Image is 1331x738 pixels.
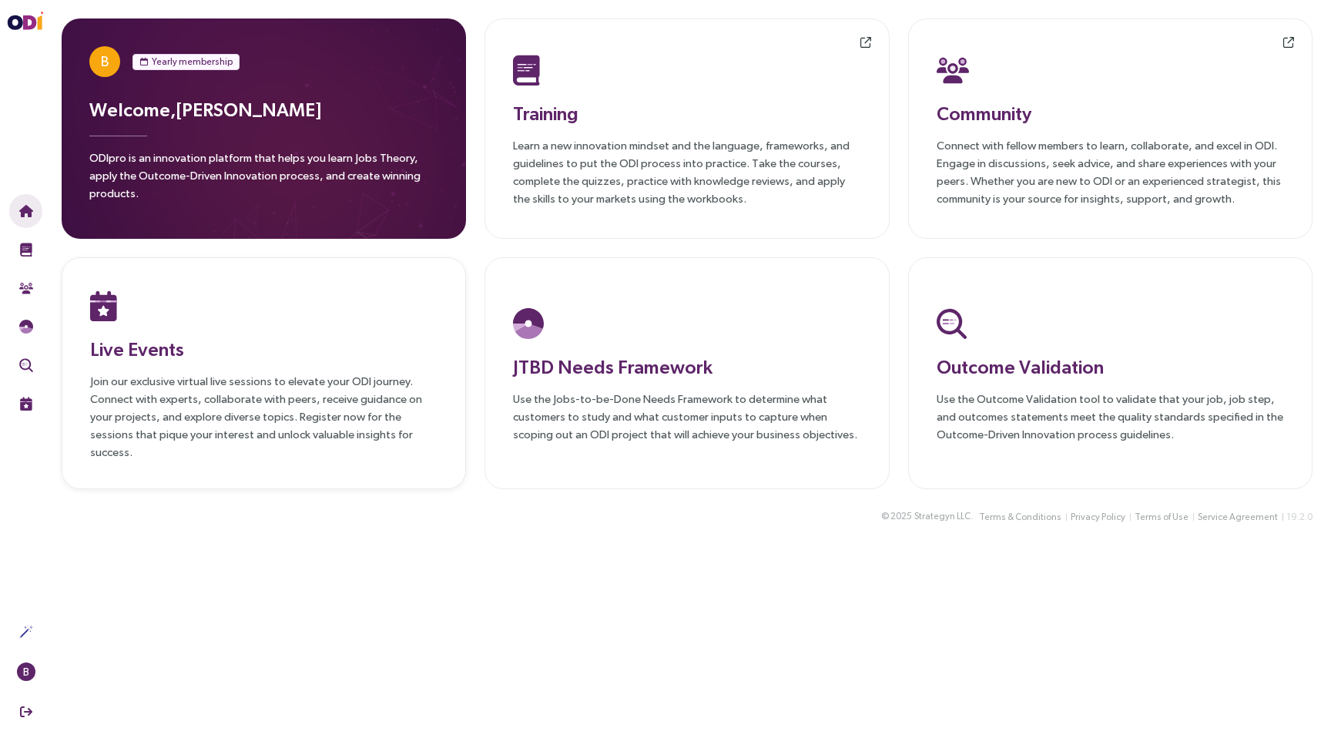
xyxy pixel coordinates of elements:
h3: Welcome, [PERSON_NAME] [89,96,438,123]
p: Join our exclusive virtual live sessions to elevate your ODI journey. Connect with experts, colla... [90,372,438,461]
button: Training [9,233,42,267]
button: Outcome Validation [9,348,42,382]
span: Privacy Policy [1071,510,1125,525]
h3: Live Events [90,335,438,363]
img: Training [19,243,33,257]
button: B [9,655,42,689]
span: B [23,663,29,681]
button: Service Agreement [1197,509,1279,525]
button: Community [9,271,42,305]
button: Live Events [9,387,42,421]
span: Strategyn LLC [914,509,971,524]
button: Terms of Use [1134,509,1189,525]
h3: JTBD Needs Framework [513,353,860,381]
p: ODIpro is an innovation platform that helps you learn Jobs Theory, apply the Outcome-Driven Innov... [89,149,438,211]
span: Terms & Conditions [979,510,1061,525]
img: Actions [19,625,33,639]
p: Learn a new innovation mindset and the language, frameworks, and guidelines to put the ODI proces... [513,136,860,207]
button: Privacy Policy [1070,509,1126,525]
span: B [101,46,109,77]
h3: Community [937,99,1284,127]
button: Sign Out [9,695,42,729]
span: Service Agreement [1198,510,1278,525]
img: Training [513,55,540,86]
span: Yearly membership [152,54,233,69]
button: Strategyn LLC [914,508,971,525]
img: JTBD Needs Framework [19,320,33,334]
img: Outcome Validation [19,358,33,372]
p: Use the Outcome Validation tool to validate that your job, job step, and outcomes statements meet... [937,390,1284,443]
img: Community [19,281,33,295]
h3: Outcome Validation [937,353,1284,381]
h3: Training [513,99,860,127]
img: Live Events [19,397,33,411]
img: Community [937,55,969,86]
img: Outcome Validation [937,308,967,339]
img: Live Events [90,290,117,321]
button: Actions [9,615,42,649]
p: Use the Jobs-to-be-Done Needs Framework to determine what customers to study and what customer in... [513,390,860,443]
span: Terms of Use [1135,510,1189,525]
div: © 2025 . [881,508,974,525]
img: JTBD Needs Platform [513,308,544,339]
p: Connect with fellow members to learn, collaborate, and excel in ODI. Engage in discussions, seek ... [937,136,1284,207]
button: Needs Framework [9,310,42,344]
button: Home [9,194,42,228]
button: Terms & Conditions [978,509,1062,525]
span: 19.2.0 [1286,512,1313,522]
